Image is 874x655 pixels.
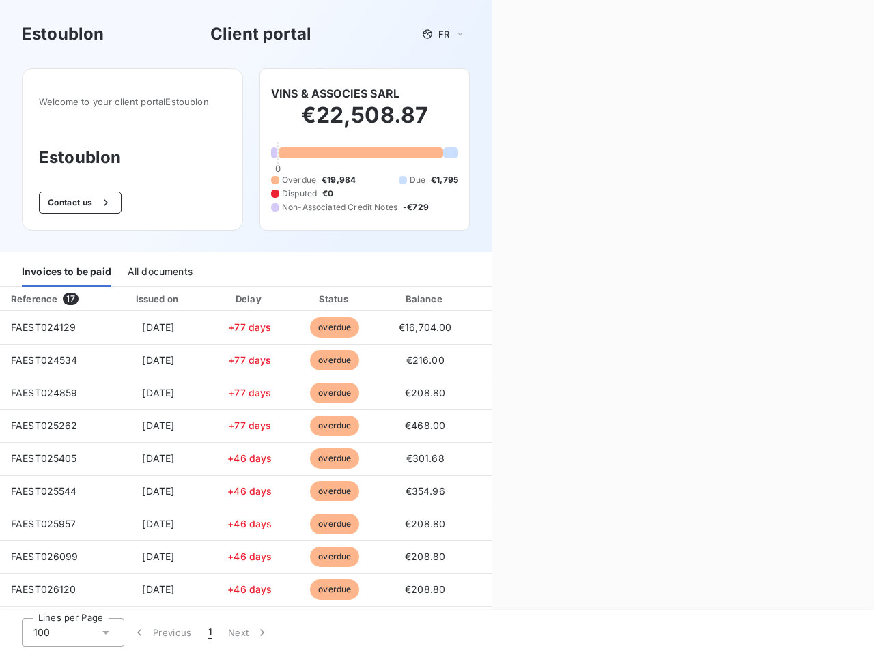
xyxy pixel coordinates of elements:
span: overdue [310,514,359,534]
span: overdue [310,448,359,469]
span: €19,984 [322,174,356,186]
h2: €22,508.87 [271,102,458,143]
span: €208.80 [405,583,445,595]
span: 1 [208,626,212,639]
span: FAEST026099 [11,551,79,562]
span: €208.80 [405,551,445,562]
span: [DATE] [142,420,174,431]
h3: Client portal [210,22,311,46]
h3: Estoublon [39,145,226,170]
span: 17 [63,293,78,305]
div: Reference [11,293,57,304]
span: [DATE] [142,583,174,595]
h6: VINS & ASSOCIES SARL [271,85,399,102]
span: FR [438,29,449,40]
span: overdue [310,481,359,501]
span: €468.00 [405,420,445,431]
span: FAEST025544 [11,485,77,497]
span: €354.96 [406,485,445,497]
span: FAEST024859 [11,387,78,398]
span: €208.80 [405,387,445,398]
span: €216.00 [406,354,445,366]
span: [DATE] [142,387,174,398]
div: Status [294,292,376,306]
span: €301.68 [406,452,445,464]
span: FAEST025262 [11,420,78,431]
span: overdue [310,350,359,370]
span: +77 days [228,387,271,398]
h3: Estoublon [22,22,104,46]
span: Overdue [282,174,316,186]
span: overdue [310,317,359,338]
span: Non-Associated Credit Notes [282,201,397,214]
span: +46 days [227,551,272,562]
div: Delay [211,292,289,306]
span: Disputed [282,188,317,200]
span: +77 days [228,321,271,333]
span: €1,795 [431,174,458,186]
div: Issued on [111,292,206,306]
span: [DATE] [142,485,174,497]
span: Due [410,174,425,186]
span: +46 days [227,518,272,529]
span: 100 [33,626,50,639]
span: +46 days [227,583,272,595]
span: FAEST024534 [11,354,78,366]
span: -€729 [403,201,429,214]
span: +46 days [227,452,272,464]
span: overdue [310,579,359,600]
button: Previous [124,618,200,647]
span: [DATE] [142,452,174,464]
span: [DATE] [142,354,174,366]
span: FAEST025957 [11,518,76,529]
span: overdue [310,547,359,567]
div: Balance [381,292,470,306]
span: 0 [275,163,281,174]
span: [DATE] [142,551,174,562]
span: €16,704.00 [399,321,452,333]
div: Invoices to be paid [22,258,111,287]
div: PDF [475,292,544,306]
button: 1 [200,618,220,647]
button: Contact us [39,192,122,214]
span: Welcome to your client portal Estoublon [39,96,226,107]
span: +77 days [228,354,271,366]
span: €0 [322,188,333,200]
span: [DATE] [142,321,174,333]
span: FAEST025405 [11,452,77,464]
span: +46 days [227,485,272,497]
span: overdue [310,383,359,403]
span: overdue [310,416,359,436]
div: All documents [128,258,193,287]
button: Next [220,618,277,647]
span: FAEST024129 [11,321,76,333]
span: FAEST026120 [11,583,76,595]
span: €208.80 [405,518,445,529]
span: [DATE] [142,518,174,529]
span: +77 days [228,420,271,431]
